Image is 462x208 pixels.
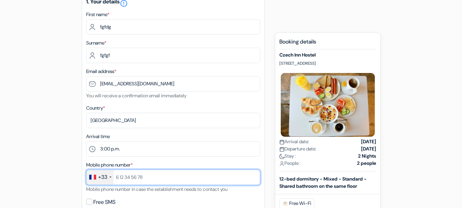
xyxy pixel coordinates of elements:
input: Enter your first name [86,19,260,35]
div: +33 [98,173,107,181]
img: free_wifi.svg [282,201,288,206]
font: Booking details [279,38,316,45]
font: Arrival time [86,133,110,139]
font: [DATE] [361,138,376,145]
input: 6 12 34 56 78 [86,170,260,185]
font: 2 Nights [358,153,376,159]
font: Mobile phone number [86,162,131,168]
img: calendar.svg [279,139,285,145]
font: 12-bed dormitory - Mixed - Standard - Shared bathroom on the same floor [279,176,367,189]
font: Surname [86,40,104,46]
font: Departure date: [285,146,316,152]
input: Enter last name [86,48,260,63]
font: Stay : [285,153,296,159]
font: 2 people [357,160,376,166]
font: Country [86,105,103,111]
font: First name [86,11,107,17]
font: Email address [86,68,114,74]
font: [STREET_ADDRESS] [279,61,316,66]
font: Free SMS [93,198,116,206]
font: Czech Inn Hostel [279,52,316,58]
input: Enter email address [86,76,260,91]
font: Mobile phone number in case the establishment needs to contact you [86,186,227,192]
div: France: +33 [87,170,114,185]
img: moon.svg [279,154,285,159]
font: [DATE] [361,146,376,152]
font: People : [285,160,301,166]
font: You will receive a confirmation email immediately [86,93,186,99]
font: Free Wi-Fi [289,200,311,206]
img: user_icon.svg [279,161,285,166]
img: calendar.svg [279,147,285,152]
font: Arrival date: [285,138,309,145]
